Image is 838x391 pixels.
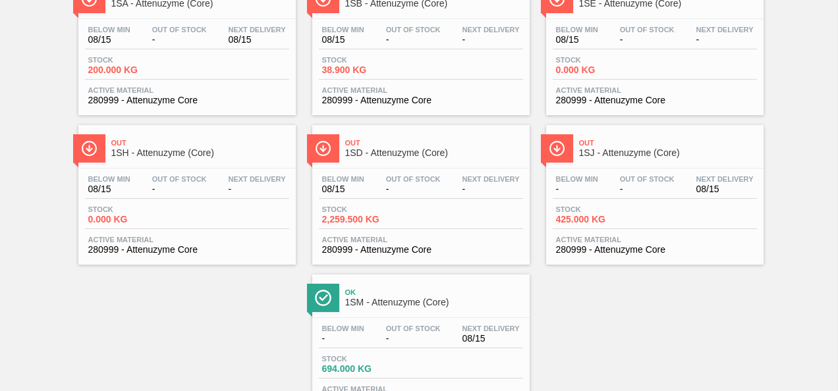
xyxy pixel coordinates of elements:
[88,215,181,224] span: 0.000 KG
[462,175,520,183] span: Next Delivery
[620,26,675,34] span: Out Of Stock
[111,148,289,158] span: 1SH - Attenuzyme (Core)
[579,148,757,158] span: 1SJ - Attenuzyme (Core)
[229,175,286,183] span: Next Delivery
[696,35,754,45] span: -
[88,26,130,34] span: Below Min
[556,65,648,75] span: 0.000 KG
[322,35,364,45] span: 08/15
[322,26,364,34] span: Below Min
[462,334,520,344] span: 08/15
[88,56,181,64] span: Stock
[88,35,130,45] span: 08/15
[322,184,364,194] span: 08/15
[315,140,331,157] img: Ícone
[386,26,441,34] span: Out Of Stock
[302,115,536,265] a: ÍconeOut1SD - Attenuzyme (Core)Below Min08/15Out Of Stock-Next Delivery-Stock2,259.500 KGActive M...
[536,115,770,265] a: ÍconeOut1SJ - Attenuzyme (Core)Below Min-Out Of Stock-Next Delivery08/15Stock425.000 KGActive Mat...
[386,184,441,194] span: -
[696,175,754,183] span: Next Delivery
[462,35,520,45] span: -
[620,35,675,45] span: -
[556,95,754,105] span: 280999 - Attenuzyme Core
[322,215,414,224] span: 2,259.500 KG
[386,334,441,344] span: -
[556,26,598,34] span: Below Min
[322,236,520,244] span: Active Material
[322,355,414,363] span: Stock
[345,288,523,296] span: Ok
[322,56,414,64] span: Stock
[462,325,520,332] span: Next Delivery
[345,298,523,307] span: 1SM - Attenuzyme (Core)
[88,175,130,183] span: Below Min
[152,26,207,34] span: Out Of Stock
[556,245,754,255] span: 280999 - Attenuzyme Core
[152,175,207,183] span: Out Of Stock
[556,205,648,213] span: Stock
[322,175,364,183] span: Below Min
[322,86,520,94] span: Active Material
[322,65,414,75] span: 38.900 KG
[322,205,414,213] span: Stock
[88,65,181,75] span: 200.000 KG
[556,184,598,194] span: -
[88,236,286,244] span: Active Material
[81,140,98,157] img: Ícone
[620,175,675,183] span: Out Of Stock
[556,236,754,244] span: Active Material
[556,215,648,224] span: 425.000 KG
[386,325,441,332] span: Out Of Stock
[229,184,286,194] span: -
[462,184,520,194] span: -
[620,184,675,194] span: -
[88,184,130,194] span: 08/15
[88,86,286,94] span: Active Material
[88,205,181,213] span: Stock
[386,35,441,45] span: -
[322,325,364,332] span: Below Min
[152,184,207,194] span: -
[322,95,520,105] span: 280999 - Attenuzyme Core
[462,26,520,34] span: Next Delivery
[556,175,598,183] span: Below Min
[345,139,523,147] span: Out
[386,175,441,183] span: Out Of Stock
[556,35,598,45] span: 08/15
[556,86,754,94] span: Active Material
[345,148,523,158] span: 1SD - Attenuzyme (Core)
[111,139,289,147] span: Out
[322,245,520,255] span: 280999 - Attenuzyme Core
[322,334,364,344] span: -
[322,364,414,374] span: 694.000 KG
[549,140,565,157] img: Ícone
[696,184,754,194] span: 08/15
[315,290,331,306] img: Ícone
[152,35,207,45] span: -
[229,26,286,34] span: Next Delivery
[579,139,757,147] span: Out
[229,35,286,45] span: 08/15
[88,95,286,105] span: 280999 - Attenuzyme Core
[556,56,648,64] span: Stock
[69,115,302,265] a: ÍconeOut1SH - Attenuzyme (Core)Below Min08/15Out Of Stock-Next Delivery-Stock0.000 KGActive Mater...
[696,26,754,34] span: Next Delivery
[88,245,286,255] span: 280999 - Attenuzyme Core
